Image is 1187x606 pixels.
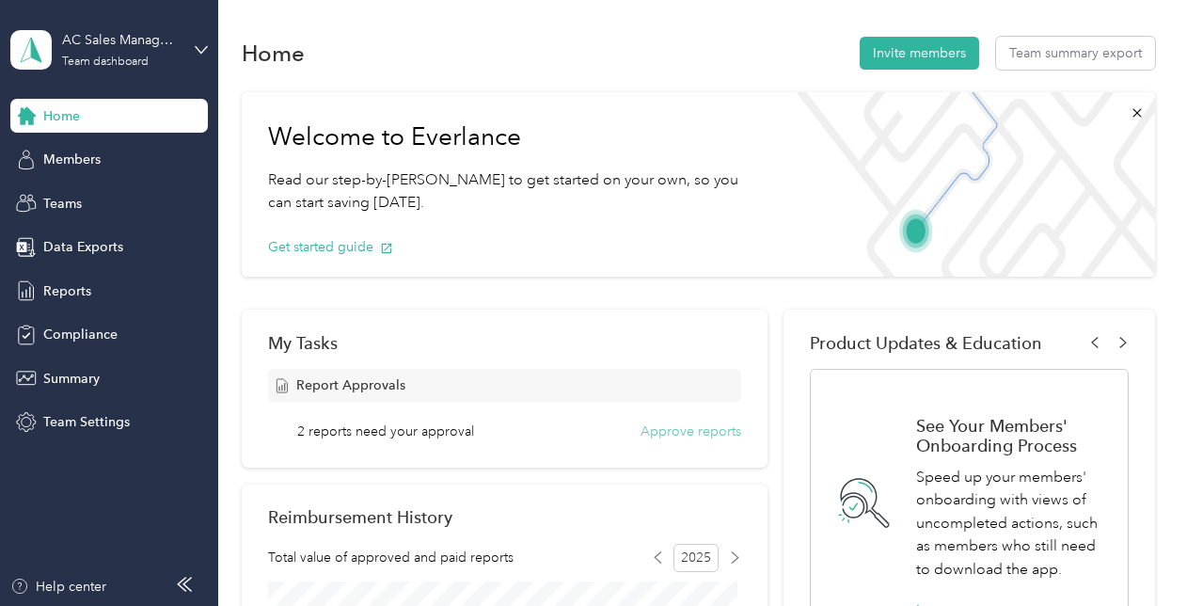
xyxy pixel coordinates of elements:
[296,375,405,395] span: Report Approvals
[62,30,180,50] div: AC Sales Management [US_STATE][GEOGRAPHIC_DATA] US01-AC-D50014-CC14800 ([PERSON_NAME])
[43,194,82,214] span: Teams
[43,150,101,169] span: Members
[996,37,1155,70] button: Team summary export
[43,412,130,432] span: Team Settings
[10,577,106,597] button: Help center
[297,422,474,441] span: 2 reports need your approval
[43,106,80,126] span: Home
[43,369,100,389] span: Summary
[43,325,118,344] span: Compliance
[268,548,514,567] span: Total value of approved and paid reports
[268,507,452,527] h2: Reimbursement History
[268,333,741,353] div: My Tasks
[673,544,719,572] span: 2025
[268,168,755,215] p: Read our step-by-[PERSON_NAME] to get started on your own, so you can start saving [DATE].
[43,281,91,301] span: Reports
[268,122,755,152] h1: Welcome to Everlance
[782,92,1155,277] img: Welcome to everlance
[916,466,1107,582] p: Speed up your members' onboarding with views of uncompleted actions, such as members who still ne...
[268,237,393,257] button: Get started guide
[860,37,979,70] button: Invite members
[916,416,1107,455] h1: See Your Members' Onboarding Process
[43,237,123,257] span: Data Exports
[1082,501,1187,606] iframe: Everlance-gr Chat Button Frame
[641,422,741,441] button: Approve reports
[62,56,149,68] div: Team dashboard
[242,43,305,63] h1: Home
[810,333,1042,353] span: Product Updates & Education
